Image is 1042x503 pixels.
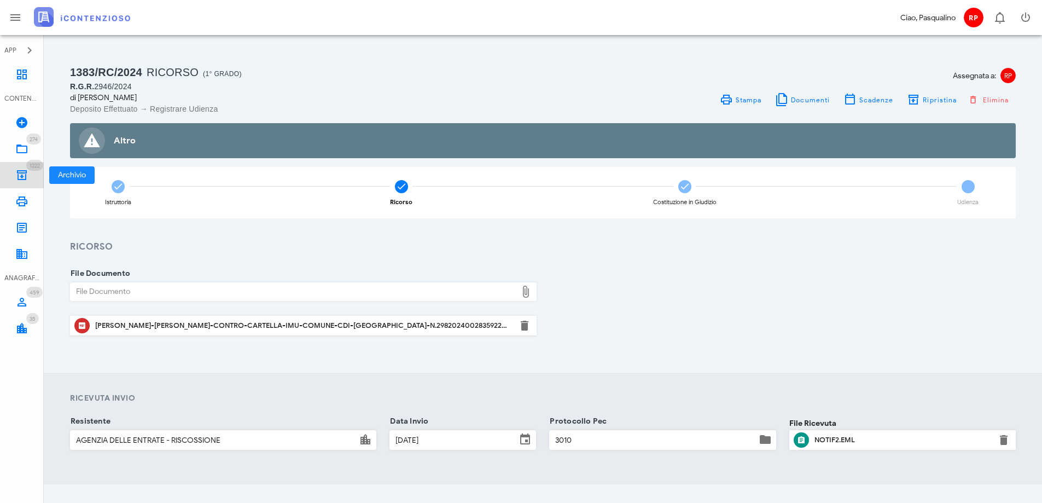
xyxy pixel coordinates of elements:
div: 2946/2024 [70,81,537,92]
div: Clicca per aprire un'anteprima del file o scaricarlo [814,431,991,449]
input: Protocollo Pec [550,431,756,449]
button: Elimina [964,92,1016,107]
span: Assegnata a: [953,70,996,82]
span: (1° Grado) [203,70,242,78]
div: ANAGRAFICA [4,273,39,283]
span: 4 [962,180,975,193]
span: 1383/RC/2024 [70,66,142,78]
strong: Altro [114,135,136,146]
a: Stampa [713,92,768,107]
div: Ricorso [390,199,412,205]
button: Clicca per aprire un'anteprima del file o scaricarlo [794,432,809,448]
span: 274 [30,136,38,143]
button: RP [960,4,986,31]
label: Data Invio [387,416,428,427]
label: Protocollo Pec [546,416,607,427]
label: File Ricevuta [789,418,836,429]
h4: Ricevuta Invio [70,392,1016,404]
span: R.G.R. [70,82,94,91]
span: 459 [30,289,39,296]
button: Clicca per aprire un'anteprima del file o scaricarlo [74,318,90,333]
div: [PERSON_NAME]-[PERSON_NAME]-CONTRO-CARTELLA-IMU-COMUNE-CDI-[GEOGRAPHIC_DATA]-N.298202400283592200... [95,321,511,330]
span: Distintivo [26,160,43,171]
div: Udienza [957,199,979,205]
span: Distintivo [26,134,41,144]
input: Resistente [71,431,357,449]
h3: Ricorso [70,240,1016,254]
div: di [PERSON_NAME] [70,92,537,103]
span: Ricorso [147,66,199,78]
button: Distintivo [986,4,1012,31]
div: Clicca per aprire un'anteprima del file o scaricarlo [95,317,511,334]
div: Ciao, Pasqualino [900,12,956,24]
button: Elimina [518,319,531,332]
label: Resistente [67,416,110,427]
label: File Documento [67,268,130,279]
span: Elimina [970,95,1009,105]
img: logo-text-2x.png [34,7,130,27]
span: 35 [30,315,36,322]
div: File Documento [71,283,517,300]
button: Documenti [769,92,837,107]
span: Documenti [790,96,830,104]
span: Scadenze [859,96,894,104]
div: Costituzione in Giudizio [653,199,717,205]
div: Istruttoria [105,199,131,205]
div: Deposito Effettuato → Registrare Udienza [70,103,537,114]
span: Distintivo [26,313,39,324]
button: Elimina [997,433,1010,447]
span: Stampa [735,96,762,104]
div: CONTENZIOSO [4,94,39,103]
button: Ripristina [900,92,964,107]
span: 1222 [30,162,40,169]
button: Scadenze [836,92,900,107]
span: Distintivo [26,287,43,298]
div: NOTIF2.EML [814,436,991,444]
span: RP [964,8,983,27]
span: Ripristina [922,96,957,104]
span: RP [1000,68,1016,83]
